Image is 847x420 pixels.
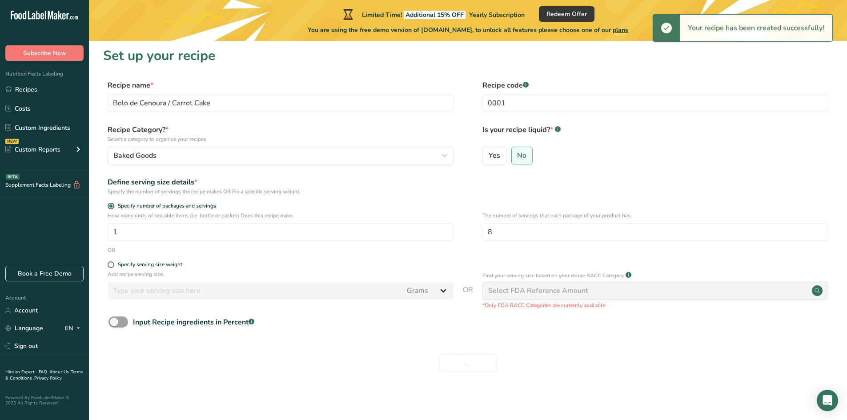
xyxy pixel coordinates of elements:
label: Is your recipe liquid? [482,124,828,143]
span: plans [613,26,628,34]
label: Recipe Category? [108,124,454,143]
div: OR [108,246,115,254]
div: Your recipe has been created successfully! [680,15,832,41]
label: Recipe name [108,80,454,91]
div: Select FDA Reference Amount [488,285,588,296]
span: No [517,151,526,160]
p: Add recipe serving size. [108,270,454,278]
a: Hire an Expert . [5,369,37,375]
h1: Set up your recipe [103,46,833,66]
div: Specify serving size weight [118,261,182,268]
p: *Only FDA RACC Categories are currently available [482,301,828,309]
span: Redeem Offer [546,9,587,19]
span: Baked Goods [113,150,157,161]
span: Subscribe Now [23,48,66,58]
button: Subscribe Now [5,45,84,61]
input: Type your recipe name here [108,94,454,112]
a: Language [5,320,43,336]
p: How many units of sealable items (i.e. bottle or packet) Does this recipe make. [108,212,454,220]
p: The number of servings that each package of your product has. [482,212,828,220]
input: Type your recipe code here [482,94,828,112]
div: Powered By FoodLabelMaker © 2025 All Rights Reserved [5,395,84,406]
span: OR [463,284,473,309]
div: NEW [5,139,19,144]
span: Yearly Subscription [469,11,525,19]
p: Select a category to organize your recipes [108,135,454,143]
button: Baked Goods [108,147,454,164]
span: Additional 15% OFF [404,11,466,19]
a: FAQ . [39,369,49,375]
div: Define serving size details [108,177,454,188]
div: EN [65,323,84,334]
span: Specify number of packages and servings [114,203,216,209]
div: Input Recipe ingredients in Percent [133,317,254,328]
a: Book a Free Demo [5,266,84,281]
div: BETA [6,174,20,180]
p: Find your serving size based on your recipe RACC Category [482,272,624,280]
label: Recipe code [482,80,828,91]
div: Open Intercom Messenger [817,390,838,411]
span: You are using the free demo version of [DOMAIN_NAME], to unlock all features please choose one of... [308,25,628,35]
div: Specify the number of servings the recipe makes OR Fix a specific serving weight [108,188,454,196]
a: About Us . [49,369,71,375]
a: Privacy Policy [34,375,62,381]
input: Type your serving size here [108,282,401,300]
button: Redeem Offer [539,6,594,22]
div: Limited Time! [341,9,525,20]
span: Yes [489,151,500,160]
div: Custom Reports [5,145,60,154]
a: Terms & Conditions . [5,369,83,381]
